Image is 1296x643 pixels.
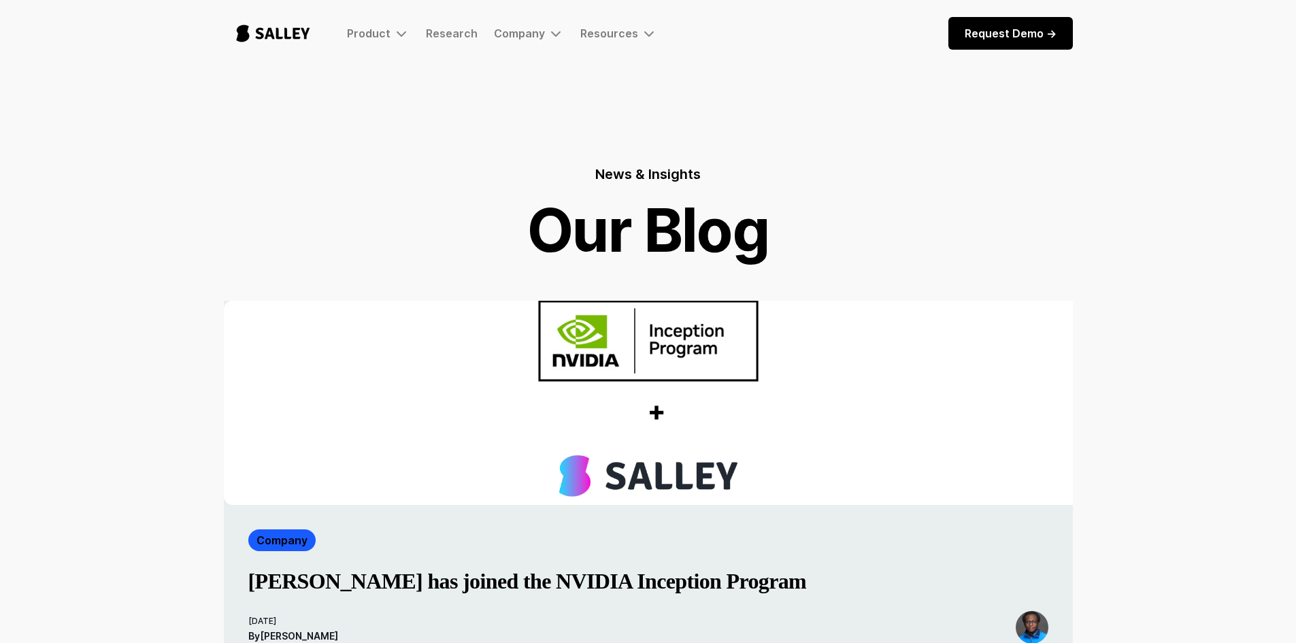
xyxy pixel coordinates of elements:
[248,529,316,551] a: Company
[248,567,807,595] h3: [PERSON_NAME] has joined the NVIDIA Inception Program
[948,17,1073,50] a: Request Demo ->
[426,27,478,40] a: Research
[580,27,638,40] div: Resources
[347,27,391,40] div: Product
[248,614,338,629] div: [DATE]
[580,25,657,42] div: Resources
[224,11,322,56] a: home
[248,567,807,611] a: [PERSON_NAME] has joined the NVIDIA Inception Program
[494,25,564,42] div: Company
[256,532,308,548] div: Company
[527,200,769,260] h1: Our Blog
[494,27,545,40] div: Company
[347,25,410,42] div: Product
[595,165,701,184] h5: News & Insights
